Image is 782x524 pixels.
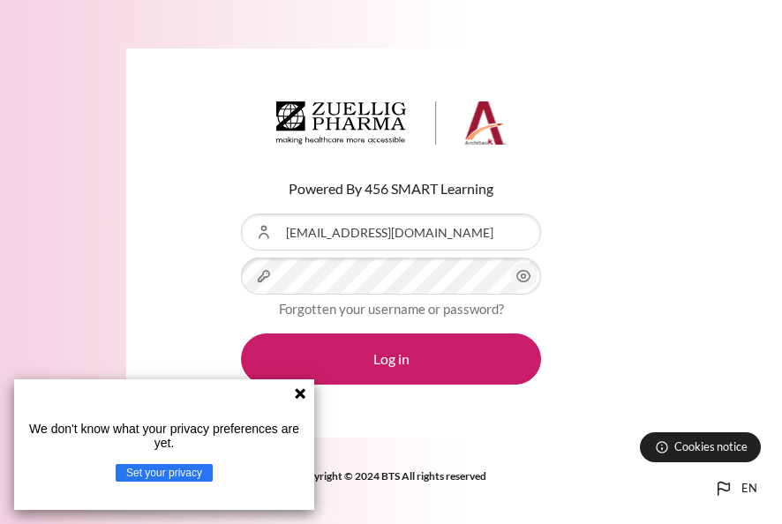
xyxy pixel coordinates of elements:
span: Cookies notice [674,438,748,455]
button: Cookies notice [640,432,761,462]
strong: Copyright © 2024 BTS All rights reserved [295,469,486,483]
button: Log in [241,333,541,385]
button: Set your privacy [116,464,213,482]
p: Powered By 456 SMART Learning [241,178,541,199]
button: Languages [706,471,764,506]
img: Architeck [276,101,506,146]
input: Username or Email Address [241,213,541,251]
a: Forgotten your username or password? [279,301,504,317]
a: Architeck [276,101,506,153]
p: We don't know what your privacy preferences are yet. [21,422,307,450]
span: en [741,480,757,498]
